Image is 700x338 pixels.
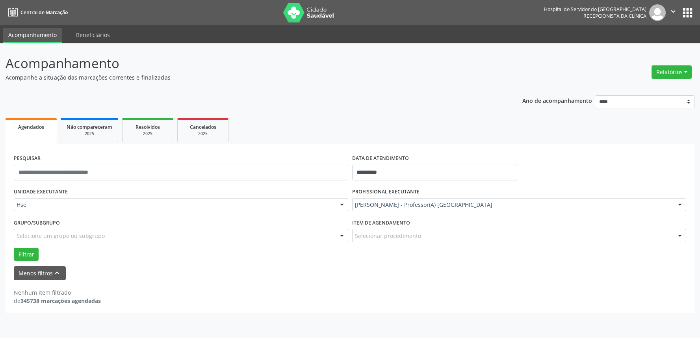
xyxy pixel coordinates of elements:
[666,4,681,21] button: 
[681,6,694,20] button: apps
[53,269,61,277] i: keyboard_arrow_up
[14,297,101,305] div: de
[67,131,112,137] div: 2025
[669,7,678,16] i: 
[652,65,692,79] button: Relatórios
[17,232,105,240] span: Selecione um grupo ou subgrupo
[18,124,44,130] span: Agendados
[355,232,421,240] span: Selecionar procedimento
[14,248,39,261] button: Filtrar
[6,54,488,73] p: Acompanhamento
[544,6,646,13] div: Hospital do Servidor do [GEOGRAPHIC_DATA]
[583,13,646,19] span: Recepcionista da clínica
[14,266,66,280] button: Menos filtroskeyboard_arrow_up
[14,217,60,229] label: Grupo/Subgrupo
[183,131,223,137] div: 2025
[67,124,112,130] span: Não compareceram
[14,152,41,165] label: PESQUISAR
[649,4,666,21] img: img
[14,288,101,297] div: Nenhum item filtrado
[3,28,62,43] a: Acompanhamento
[355,201,670,209] span: [PERSON_NAME] - Professor(A) [GEOGRAPHIC_DATA]
[6,6,68,19] a: Central de Marcação
[352,152,409,165] label: DATA DE ATENDIMENTO
[128,131,167,137] div: 2025
[20,9,68,16] span: Central de Marcação
[20,297,101,305] strong: 345738 marcações agendadas
[190,124,216,130] span: Cancelados
[14,186,68,198] label: UNIDADE EXECUTANTE
[71,28,115,42] a: Beneficiários
[522,95,592,105] p: Ano de acompanhamento
[6,73,488,82] p: Acompanhe a situação das marcações correntes e finalizadas
[352,186,420,198] label: PROFISSIONAL EXECUTANTE
[136,124,160,130] span: Resolvidos
[17,201,332,209] span: Hse
[352,217,410,229] label: Item de agendamento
